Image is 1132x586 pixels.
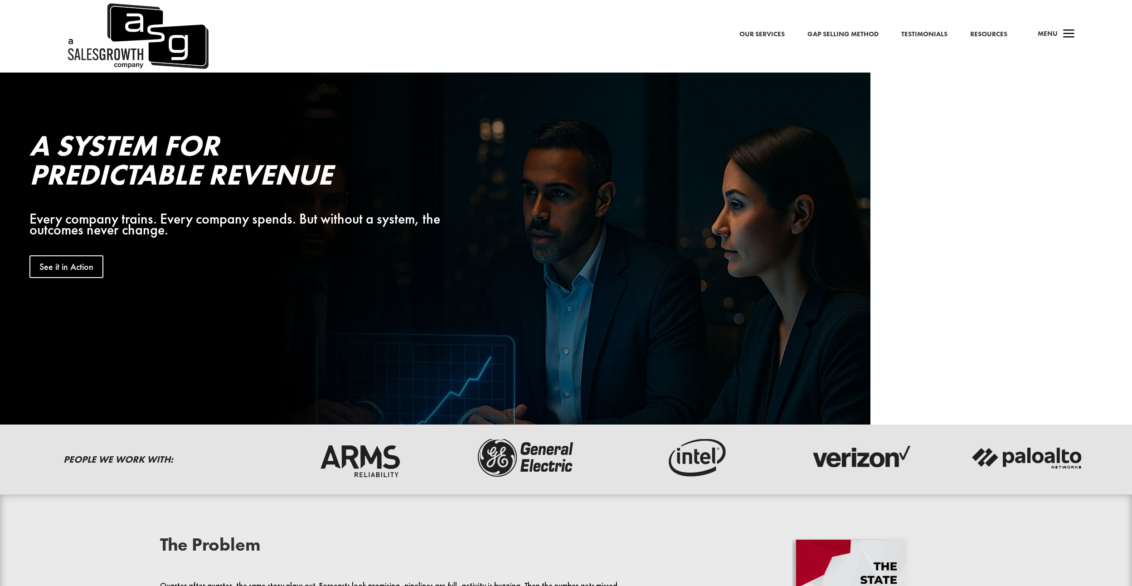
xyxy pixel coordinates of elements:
a: Gap Selling Method [807,29,879,40]
div: Every company trains. Every company spends. But without a system, the outcomes never change. [29,214,448,235]
span: Menu [1038,29,1058,38]
a: Resources [970,29,1007,40]
img: verizon-logo-dark [804,435,917,480]
a: Testimonials [901,29,947,40]
img: ge-logo-dark [470,435,583,480]
span: a [1060,25,1078,44]
a: Our Services [739,29,785,40]
a: See it in Action [29,255,103,278]
h2: A System for Predictable Revenue [29,131,448,194]
img: intel-logo-dark [637,435,750,480]
h2: The Problem [160,536,686,558]
img: palato-networks-logo-dark [971,435,1084,480]
img: arms-reliability-logo-dark [303,435,417,480]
